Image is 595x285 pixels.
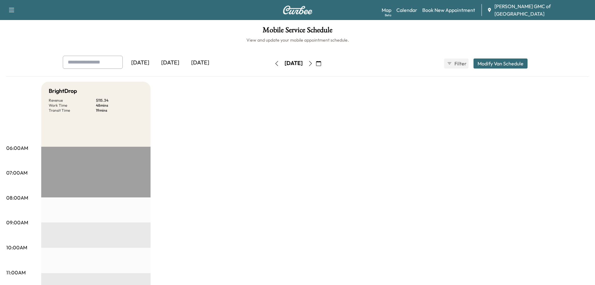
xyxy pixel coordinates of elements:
[49,98,96,103] p: Revenue
[444,59,469,69] button: Filter
[49,103,96,108] p: Work Time
[96,108,143,113] p: 19 mins
[6,244,27,251] p: 10:00AM
[6,169,27,176] p: 07:00AM
[6,219,28,226] p: 09:00AM
[283,6,313,14] img: Curbee Logo
[285,59,303,67] div: [DATE]
[96,103,143,108] p: 48 mins
[396,6,417,14] a: Calendar
[422,6,475,14] a: Book New Appointment
[6,144,28,152] p: 06:00AM
[6,26,589,37] h1: Mobile Service Schedule
[49,87,77,95] h5: BrightDrop
[155,56,185,70] div: [DATE]
[6,37,589,43] h6: View and update your mobile appointment schedule.
[49,108,96,113] p: Transit Time
[474,59,528,69] button: Modify Van Schedule
[185,56,215,70] div: [DATE]
[382,6,391,14] a: MapBeta
[6,194,28,201] p: 08:00AM
[494,3,590,18] span: [PERSON_NAME] GMC of [GEOGRAPHIC_DATA]
[385,13,391,18] div: Beta
[125,56,155,70] div: [DATE]
[96,98,143,103] p: $ 115.34
[6,269,26,276] p: 11:00AM
[454,60,466,67] span: Filter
